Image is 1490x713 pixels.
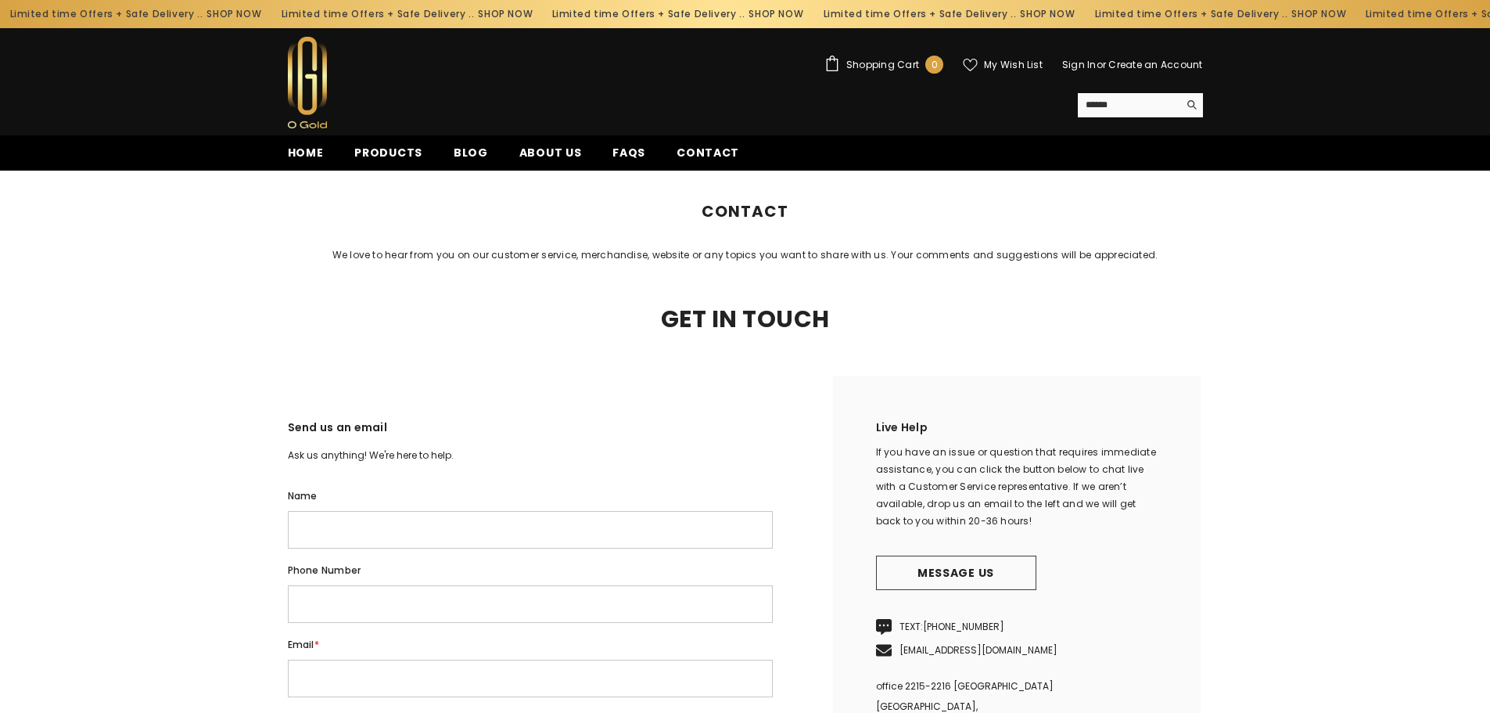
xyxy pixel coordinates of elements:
[1372,5,1427,23] a: SHOP NOW
[1165,2,1436,27] div: Limited time Offers + Safe Delivery ..
[701,171,730,188] a: Home
[519,145,582,160] span: About us
[272,144,339,171] a: Home
[288,447,773,464] p: Ask us anything! We're here to help.
[351,2,623,27] div: Limited time Offers + Safe Delivery ..
[923,620,1004,633] a: [PHONE_NUMBER]
[963,58,1043,72] a: My Wish List
[984,60,1043,70] span: My Wish List
[288,145,324,160] span: Home
[288,562,773,579] label: Phone number
[287,5,342,23] a: SHOP NOW
[876,419,1158,444] h2: Live Help
[454,145,488,160] span: Blog
[846,60,919,70] span: Shopping Cart
[612,145,645,160] span: FAQs
[661,144,755,171] a: Contact
[81,2,352,27] div: Limited time Offers + Safe Delivery ..
[677,145,739,160] span: Contact
[558,5,613,23] a: SHOP NOW
[339,144,438,171] a: Products
[829,5,884,23] a: SHOP NOW
[288,37,327,128] img: Ogold Shop
[1100,5,1155,23] a: SHOP NOW
[623,2,894,27] div: Limited time Offers + Safe Delivery ..
[894,2,1165,27] div: Limited time Offers + Safe Delivery ..
[438,144,504,171] a: Blog
[1179,93,1203,117] button: Search
[876,444,1158,530] div: If you have an issue or question that requires immediate assistance, you can click the button bel...
[932,56,938,74] span: 0
[899,643,1057,657] a: [EMAIL_ADDRESS][DOMAIN_NAME]
[1097,58,1106,71] span: or
[899,620,1004,633] span: TEXT:
[276,308,1215,330] h2: Get In Touch
[354,145,422,160] span: Products
[288,488,773,505] label: Name
[288,636,773,654] label: Email
[597,144,661,171] a: FAQs
[504,144,598,171] a: About us
[748,171,789,188] span: Contact
[876,556,1036,590] a: Message us
[824,56,943,74] a: Shopping Cart
[1108,58,1202,71] a: Create an Account
[16,5,71,23] a: SHOP NOW
[288,419,773,447] h3: Send us an email
[1062,58,1097,71] a: Sign In
[1078,93,1203,117] summary: Search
